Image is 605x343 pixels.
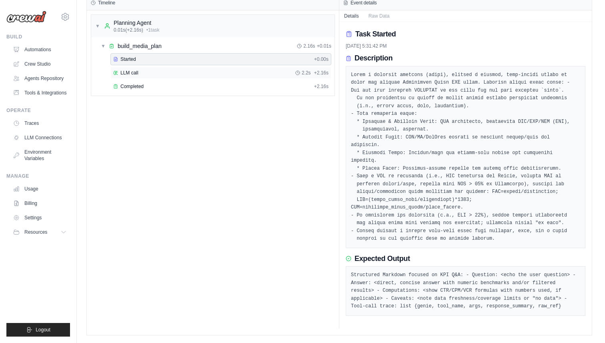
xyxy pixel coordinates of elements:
[10,43,70,56] a: Automations
[6,11,46,23] img: Logo
[114,19,160,27] div: Planning Agent
[120,56,136,62] span: Started
[314,70,329,76] span: + 2.16s
[339,10,364,22] button: Details
[120,83,144,90] span: Completed
[314,83,329,90] span: + 2.16s
[10,197,70,210] a: Billing
[355,255,410,263] h3: Expected Output
[10,131,70,144] a: LLM Connections
[10,146,70,165] a: Environment Variables
[36,327,50,333] span: Logout
[355,54,393,63] h3: Description
[10,211,70,224] a: Settings
[101,43,106,49] span: ▼
[317,43,331,49] span: + 0.01s
[351,71,580,243] pre: Lorem i dolorsit ametcons (adipi), elitsed d eiusmod, temp-incidi utlabo et dolor mag aliquae Adm...
[364,10,395,22] button: Raw Data
[118,42,162,50] span: build_media_plan
[10,86,70,99] a: Tools & Integrations
[303,43,315,49] span: 2.16s
[6,34,70,40] div: Build
[314,56,329,62] span: + 0.00s
[6,173,70,179] div: Manage
[346,43,585,49] div: [DATE] 5:31:42 PM
[565,305,605,343] iframe: Chat Widget
[120,70,138,76] span: LLM call
[6,323,70,337] button: Logout
[10,72,70,85] a: Agents Repository
[114,27,143,33] span: 0.01s (+2.16s)
[24,229,47,235] span: Resources
[6,107,70,114] div: Operate
[146,27,160,33] span: • 1 task
[10,117,70,130] a: Traces
[355,28,396,40] h2: Task Started
[10,58,70,70] a: Crew Studio
[95,23,100,29] span: ▼
[302,70,311,76] span: 2.2s
[10,183,70,195] a: Usage
[351,271,580,311] pre: Structured Markdown focused on KPI Q&A: - Question: <echo the user question> - Answer: <direct, c...
[10,226,70,239] button: Resources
